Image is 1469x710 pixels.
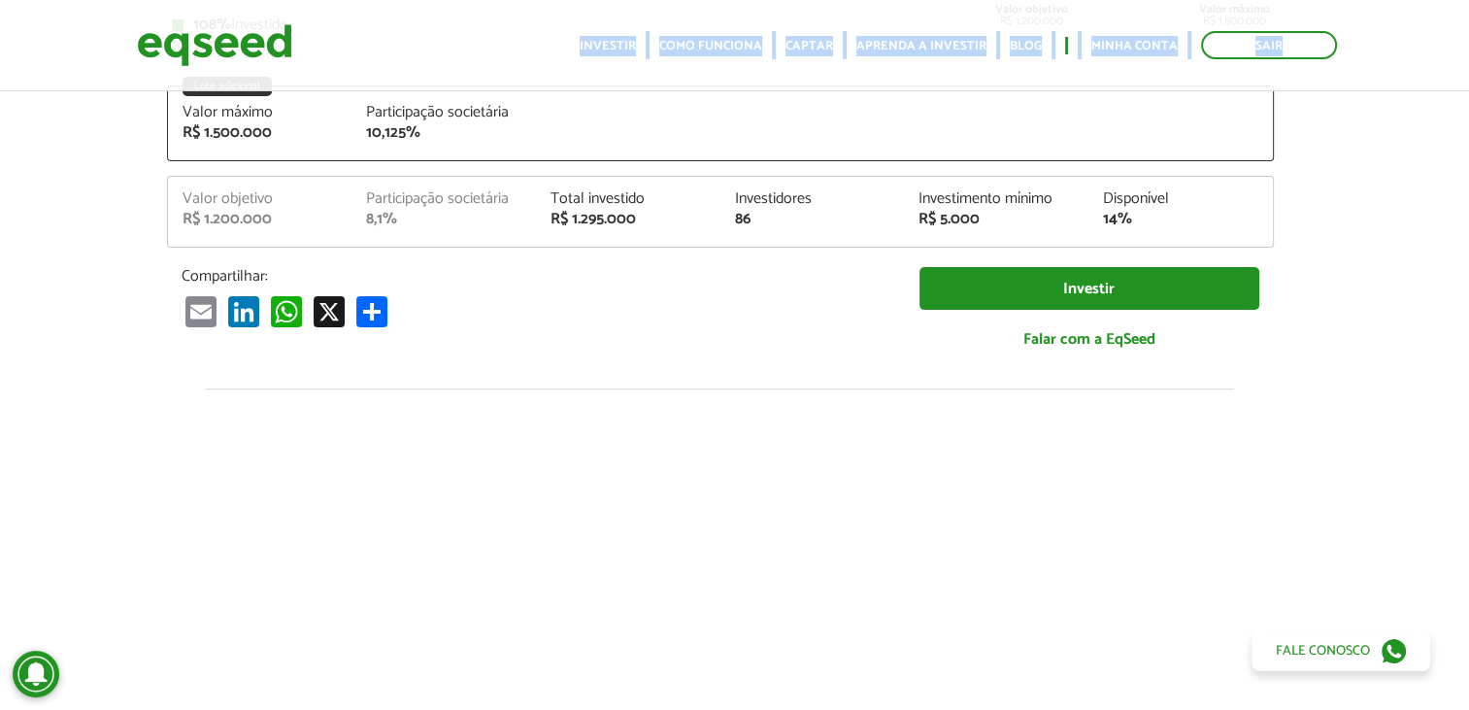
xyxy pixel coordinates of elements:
div: Valor objetivo [183,191,338,207]
a: Compartilhar [352,295,391,327]
div: Investidores [734,191,889,207]
a: Email [182,295,220,327]
div: Participação societária [366,191,521,207]
a: Sair [1201,31,1337,59]
div: 10,125% [366,125,521,141]
a: Falar com a EqSeed [919,320,1259,359]
div: Disponível [1103,191,1258,207]
a: Como funciona [659,40,762,52]
div: 86 [734,212,889,227]
div: R$ 1.500.000 [183,125,338,141]
a: X [310,295,349,327]
a: LinkedIn [224,295,263,327]
img: EqSeed [137,19,292,71]
div: Total investido [551,191,706,207]
div: 14% [1103,212,1258,227]
div: R$ 1.200.000 [183,212,338,227]
div: 8,1% [366,212,521,227]
div: Participação societária [366,105,521,120]
div: R$ 5.000 [918,212,1074,227]
a: Minha conta [1091,40,1178,52]
a: WhatsApp [267,295,306,327]
a: Investir [919,267,1259,311]
div: R$ 1.295.000 [551,212,706,227]
div: Valor máximo [183,105,338,120]
a: Investir [580,40,636,52]
a: Aprenda a investir [856,40,986,52]
a: Captar [785,40,833,52]
a: Blog [1010,40,1042,52]
a: Fale conosco [1252,630,1430,671]
p: Compartilhar: [182,267,890,286]
div: Investimento mínimo [918,191,1074,207]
